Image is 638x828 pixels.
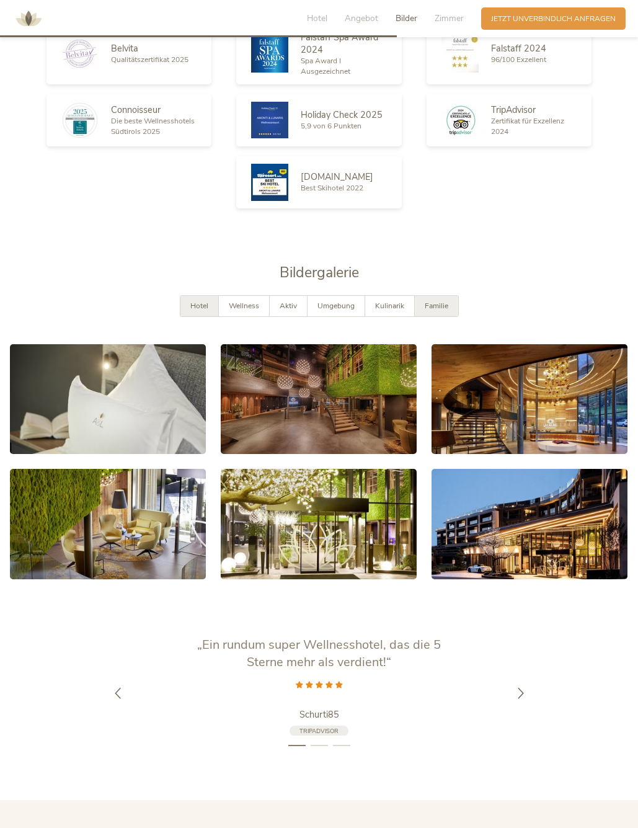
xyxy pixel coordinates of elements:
[396,12,417,24] span: Bilder
[491,14,616,24] span: Jetzt unverbindlich anfragen
[301,31,378,56] span: Falstaff Spa Award 2024
[491,104,536,116] span: TripAdvisor
[375,301,404,311] span: Kulinarik
[441,103,479,137] img: TripAdvisor
[299,708,339,721] span: Schurti85
[280,301,297,311] span: Aktiv
[251,102,288,138] img: Holiday Check 2025
[299,727,339,735] span: TripAdvisor
[317,301,355,311] span: Umgebung
[61,40,99,68] img: Belvita
[307,12,327,24] span: Hotel
[491,116,564,136] span: Zertifikat für Exzellenz 2024
[251,35,288,73] img: Falstaff Spa Award 2024
[10,15,47,22] a: AMONTI & LUNARIS Wellnessresort
[280,263,359,282] span: Bildergalerie
[301,183,363,193] span: Best Skihotel 2022
[251,164,288,201] img: Skiresort.de
[290,726,348,736] a: TripAdvisor
[61,102,99,139] img: Connoisseur
[425,301,448,311] span: Familie
[301,121,361,131] span: 5,9 von 6 Punkten
[301,109,383,121] span: Holiday Check 2025
[190,301,208,311] span: Hotel
[491,42,546,55] span: Falstaff 2024
[195,708,443,721] a: Schurti85
[441,35,479,73] img: Falstaff 2024
[197,636,441,670] span: „Ein rundum super Wellnesshotel, das die 5 Sterne mehr als verdient!“
[301,56,350,76] span: Spa Award I Ausgezeichnet
[111,42,138,55] span: Belvita
[229,301,259,311] span: Wellness
[111,104,161,116] span: Connoisseur
[491,55,546,65] span: 96/100 Exzellent
[435,12,464,24] span: Zimmer
[111,55,188,65] span: Qualitätszertifikat 2025
[301,171,373,183] span: [DOMAIN_NAME]
[111,116,195,136] span: Die beste Wellnesshotels Südtirols 2025
[345,12,378,24] span: Angebot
